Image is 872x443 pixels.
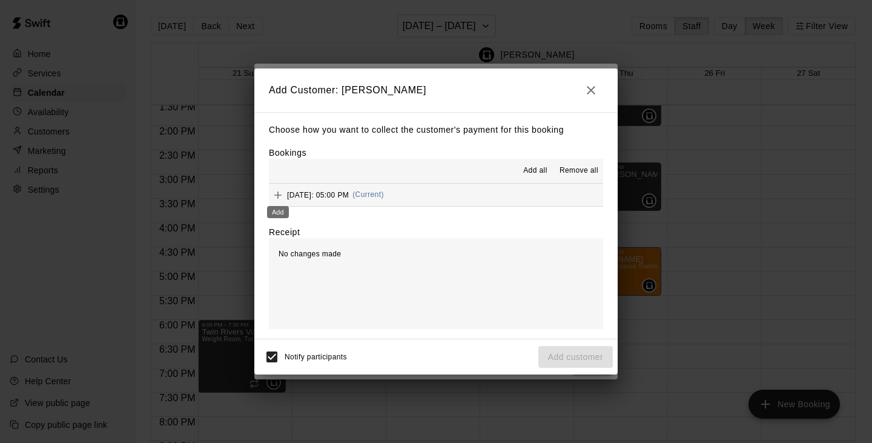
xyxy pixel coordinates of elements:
button: Remove all [555,161,603,181]
span: Add all [523,165,547,177]
span: Remove all [560,165,598,177]
span: Notify participants [285,353,347,361]
button: Add all [516,161,555,181]
span: Add [269,190,287,199]
span: No changes made [279,250,341,258]
span: [DATE]: 05:00 PM [287,190,349,199]
button: Add[DATE]: 05:00 PM(Current) [269,184,603,206]
div: Add [267,206,289,218]
label: Receipt [269,226,300,238]
h2: Add Customer: [PERSON_NAME] [254,68,618,112]
p: Choose how you want to collect the customer's payment for this booking [269,122,603,138]
span: (Current) [352,190,384,199]
label: Bookings [269,148,306,158]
